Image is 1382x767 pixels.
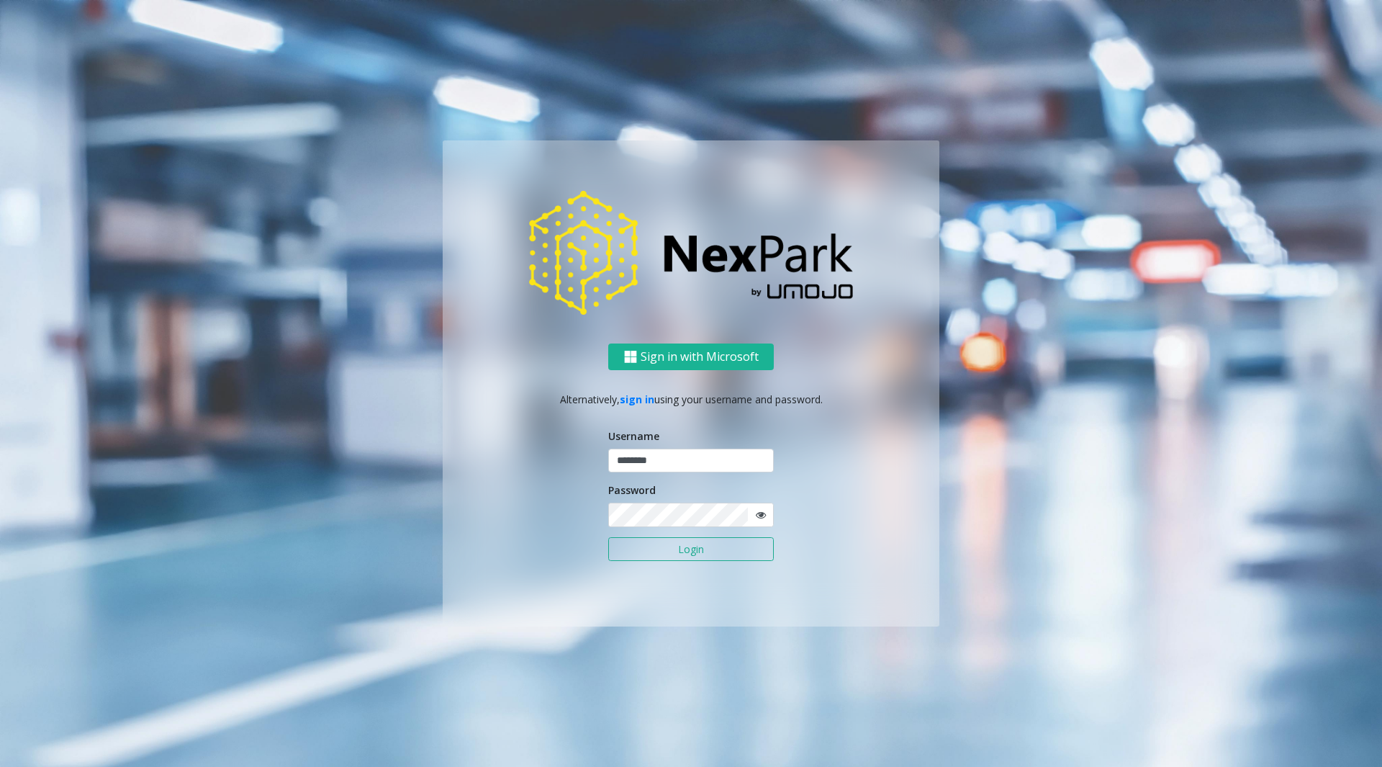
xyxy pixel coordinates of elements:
p: Alternatively, using your username and password. [457,392,925,407]
a: sign in [620,393,654,406]
button: Login [608,537,774,562]
label: Password [608,483,656,498]
button: Sign in with Microsoft [608,344,774,370]
label: Username [608,429,659,444]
